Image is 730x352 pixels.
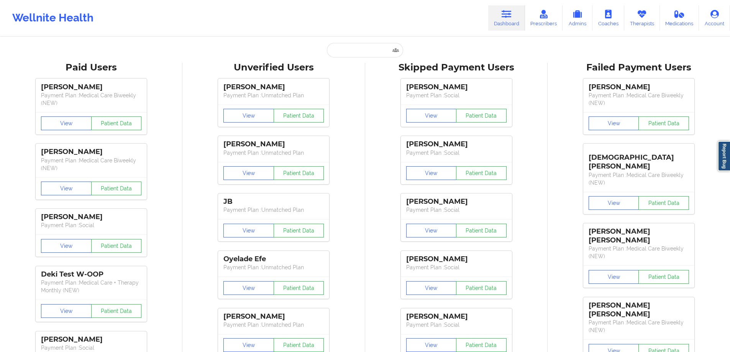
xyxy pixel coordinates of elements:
div: JB [223,197,324,206]
p: Payment Plan : Unmatched Plan [223,264,324,271]
p: Payment Plan : Social [406,264,507,271]
div: Failed Payment Users [553,62,725,74]
button: View [406,281,457,295]
div: [PERSON_NAME] [406,255,507,264]
button: Patient Data [274,281,324,295]
div: [PERSON_NAME] [41,335,141,344]
button: View [41,116,92,130]
p: Payment Plan : Medical Care Biweekly (NEW) [589,245,689,260]
p: Payment Plan : Unmatched Plan [223,321,324,329]
p: Payment Plan : Social [406,92,507,99]
p: Payment Plan : Social [406,206,507,214]
div: [DEMOGRAPHIC_DATA][PERSON_NAME] [589,147,689,171]
button: Patient Data [274,109,324,123]
button: View [223,109,274,123]
div: Skipped Payment Users [371,62,542,74]
p: Payment Plan : Medical Care Biweekly (NEW) [41,157,141,172]
button: Patient Data [274,224,324,237]
button: Patient Data [91,116,142,130]
a: Account [699,5,730,31]
a: Dashboard [488,5,525,31]
div: [PERSON_NAME] [223,140,324,149]
div: [PERSON_NAME] [406,197,507,206]
div: [PERSON_NAME] [41,147,141,156]
a: Therapists [624,5,660,31]
button: Patient Data [91,239,142,253]
button: View [589,196,639,210]
a: Coaches [592,5,624,31]
a: Admins [563,5,592,31]
div: Oyelade Efe [223,255,324,264]
button: View [406,224,457,237]
button: View [406,166,457,180]
div: [PERSON_NAME] [41,213,141,221]
div: [PERSON_NAME] [589,83,689,92]
button: Patient Data [274,338,324,352]
button: View [589,270,639,284]
button: Patient Data [456,166,507,180]
button: Patient Data [91,304,142,318]
button: Patient Data [638,116,689,130]
p: Payment Plan : Social [41,344,141,352]
button: Patient Data [91,182,142,195]
button: Patient Data [274,166,324,180]
a: Prescribers [525,5,563,31]
div: Deki Test W-OOP [41,270,141,279]
button: Patient Data [638,196,689,210]
div: [PERSON_NAME] [41,83,141,92]
div: Unverified Users [188,62,359,74]
p: Payment Plan : Unmatched Plan [223,206,324,214]
a: Report Bug [718,141,730,171]
button: Patient Data [456,109,507,123]
button: View [223,338,274,352]
div: [PERSON_NAME] [223,312,324,321]
div: [PERSON_NAME] [406,83,507,92]
div: [PERSON_NAME] [406,312,507,321]
p: Payment Plan : Unmatched Plan [223,92,324,99]
p: Payment Plan : Medical Care Biweekly (NEW) [41,92,141,107]
p: Payment Plan : Medical Care Biweekly (NEW) [589,319,689,334]
button: Patient Data [456,338,507,352]
button: View [41,304,92,318]
button: View [41,239,92,253]
button: View [223,224,274,237]
a: Medications [660,5,699,31]
div: [PERSON_NAME] [PERSON_NAME] [589,301,689,319]
button: View [223,166,274,180]
p: Payment Plan : Social [41,221,141,229]
p: Payment Plan : Medical Care Biweekly (NEW) [589,171,689,187]
button: View [406,109,457,123]
div: Paid Users [5,62,177,74]
button: View [41,182,92,195]
p: Payment Plan : Social [406,321,507,329]
p: Payment Plan : Unmatched Plan [223,149,324,157]
button: View [406,338,457,352]
p: Payment Plan : Social [406,149,507,157]
button: Patient Data [638,270,689,284]
p: Payment Plan : Medical Care + Therapy Monthly (NEW) [41,279,141,294]
p: Payment Plan : Medical Care Biweekly (NEW) [589,92,689,107]
div: [PERSON_NAME] [223,83,324,92]
div: [PERSON_NAME] [406,140,507,149]
button: View [223,281,274,295]
button: View [589,116,639,130]
button: Patient Data [456,224,507,237]
div: [PERSON_NAME] [PERSON_NAME] [589,227,689,245]
button: Patient Data [456,281,507,295]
